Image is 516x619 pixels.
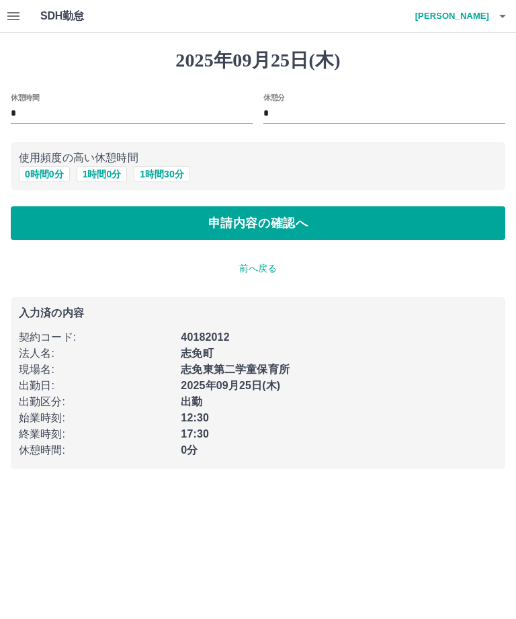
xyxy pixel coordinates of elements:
button: 申請内容の確認へ [11,206,505,240]
b: 0分 [181,444,198,456]
p: 現場名 : [19,362,173,378]
h1: 2025年09月25日(木) [11,49,505,72]
p: 休憩時間 : [19,442,173,458]
b: 2025年09月25日(木) [181,380,280,391]
b: 40182012 [181,331,229,343]
label: 休憩時間 [11,92,39,102]
button: 0時間0分 [19,166,70,182]
p: 前へ戻る [11,261,505,276]
b: 17:30 [181,428,209,440]
p: 始業時刻 : [19,410,173,426]
p: 出勤日 : [19,378,173,394]
button: 1時間0分 [77,166,128,182]
b: 12:30 [181,412,209,423]
label: 休憩分 [263,92,285,102]
p: 法人名 : [19,345,173,362]
p: 入力済の内容 [19,308,497,319]
p: 契約コード : [19,329,173,345]
button: 1時間30分 [134,166,189,182]
p: 出勤区分 : [19,394,173,410]
b: 志免町 [181,347,213,359]
b: 志免東第二学童保育所 [181,364,290,375]
b: 出勤 [181,396,202,407]
p: 終業時刻 : [19,426,173,442]
p: 使用頻度の高い休憩時間 [19,150,497,166]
